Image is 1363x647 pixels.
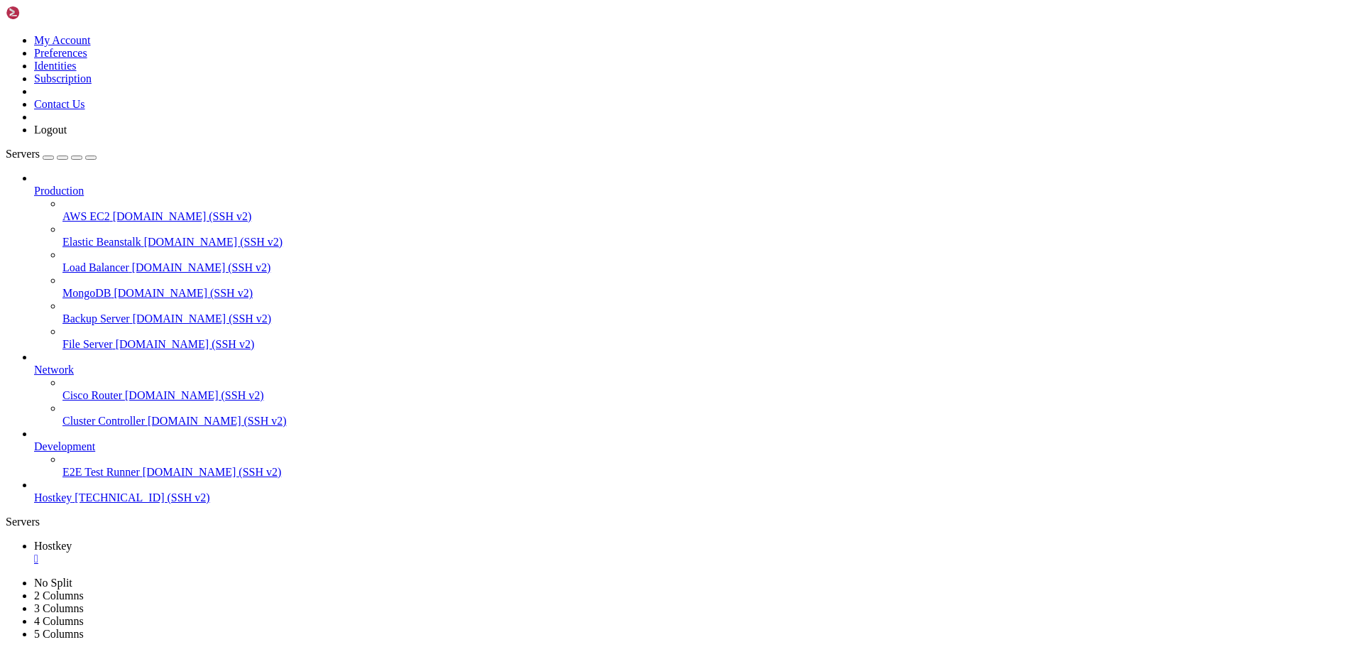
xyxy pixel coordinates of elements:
[6,6,87,20] img: Shellngn
[62,389,122,401] span: Cisco Router
[143,466,282,478] span: [DOMAIN_NAME] (SSH v2)
[62,376,1357,402] li: Cisco Router [DOMAIN_NAME] (SSH v2)
[62,415,1357,428] a: Cluster Controller [DOMAIN_NAME] (SSH v2)
[34,185,1357,197] a: Production
[62,236,1357,249] a: Elastic Beanstalk [DOMAIN_NAME] (SSH v2)
[34,185,84,197] span: Production
[62,312,130,325] span: Backup Server
[62,300,1357,325] li: Backup Server [DOMAIN_NAME] (SSH v2)
[34,479,1357,504] li: Hostkey [TECHNICAL_ID] (SSH v2)
[34,440,1357,453] a: Development
[34,440,95,452] span: Development
[62,249,1357,274] li: Load Balancer [DOMAIN_NAME] (SSH v2)
[34,540,1357,565] a: Hostkey
[116,338,255,350] span: [DOMAIN_NAME] (SSH v2)
[34,628,84,640] a: 5 Columns
[34,172,1357,351] li: Production
[34,428,1357,479] li: Development
[62,338,113,350] span: File Server
[62,325,1357,351] li: File Server [DOMAIN_NAME] (SSH v2)
[62,274,1357,300] li: MongoDB [DOMAIN_NAME] (SSH v2)
[62,287,111,299] span: MongoDB
[34,364,1357,376] a: Network
[148,415,287,427] span: [DOMAIN_NAME] (SSH v2)
[62,338,1357,351] a: File Server [DOMAIN_NAME] (SSH v2)
[75,491,209,504] span: [TECHNICAL_ID] (SSH v2)
[113,210,252,222] span: [DOMAIN_NAME] (SSH v2)
[62,210,110,222] span: AWS EC2
[62,236,141,248] span: Elastic Beanstalk
[34,491,72,504] span: Hostkey
[125,389,264,401] span: [DOMAIN_NAME] (SSH v2)
[34,553,1357,565] a: 
[34,602,84,614] a: 3 Columns
[114,287,253,299] span: [DOMAIN_NAME] (SSH v2)
[34,491,1357,504] a: Hostkey [TECHNICAL_ID] (SSH v2)
[62,223,1357,249] li: Elastic Beanstalk [DOMAIN_NAME] (SSH v2)
[34,72,92,85] a: Subscription
[34,124,67,136] a: Logout
[6,18,11,30] div: (0, 1)
[132,261,271,273] span: [DOMAIN_NAME] (SSH v2)
[62,210,1357,223] a: AWS EC2 [DOMAIN_NAME] (SSH v2)
[6,148,97,160] a: Servers
[62,261,129,273] span: Load Balancer
[6,148,40,160] span: Servers
[62,261,1357,274] a: Load Balancer [DOMAIN_NAME] (SSH v2)
[6,516,1357,528] div: Servers
[62,287,1357,300] a: MongoDB [DOMAIN_NAME] (SSH v2)
[62,197,1357,223] li: AWS EC2 [DOMAIN_NAME] (SSH v2)
[62,453,1357,479] li: E2E Test Runner [DOMAIN_NAME] (SSH v2)
[62,415,145,427] span: Cluster Controller
[62,312,1357,325] a: Backup Server [DOMAIN_NAME] (SSH v2)
[34,34,91,46] a: My Account
[62,466,1357,479] a: E2E Test Runner [DOMAIN_NAME] (SSH v2)
[144,236,283,248] span: [DOMAIN_NAME] (SSH v2)
[62,466,140,478] span: E2E Test Runner
[34,351,1357,428] li: Network
[34,47,87,59] a: Preferences
[62,402,1357,428] li: Cluster Controller [DOMAIN_NAME] (SSH v2)
[133,312,272,325] span: [DOMAIN_NAME] (SSH v2)
[34,60,77,72] a: Identities
[34,589,84,602] a: 2 Columns
[34,364,74,376] span: Network
[6,6,1178,18] x-row: Connecting [TECHNICAL_ID]...
[34,540,72,552] span: Hostkey
[34,98,85,110] a: Contact Us
[62,389,1357,402] a: Cisco Router [DOMAIN_NAME] (SSH v2)
[34,577,72,589] a: No Split
[34,615,84,627] a: 4 Columns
